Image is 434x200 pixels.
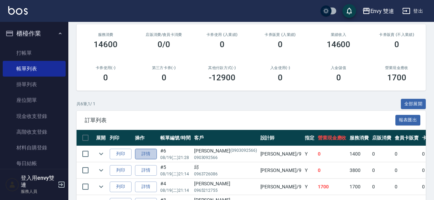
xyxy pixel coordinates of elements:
[336,73,341,82] h3: 0
[387,73,406,82] h3: 1700
[393,146,420,162] td: 0
[160,187,191,194] p: 08/19 (二) 21:14
[110,149,132,159] button: 列印
[160,155,191,161] p: 08/19 (二) 21:28
[85,32,126,37] h3: 服務消費
[370,146,393,162] td: 0
[259,66,301,70] h2: 入金使用(-)
[94,130,108,146] th: 展開
[77,101,95,107] p: 共 6 筆, 1 / 1
[348,130,370,146] th: 服務消費
[393,162,420,178] td: 0
[317,66,359,70] h2: 入金儲值
[21,175,56,188] h5: 登入用envy雙連
[96,149,106,159] button: expand row
[399,5,426,17] button: 登出
[135,149,157,159] a: 詳情
[316,179,348,195] td: 1700
[194,180,257,187] div: [PERSON_NAME]
[303,130,316,146] th: 指定
[342,4,356,18] button: save
[103,73,108,82] h3: 0
[259,146,303,162] td: [PERSON_NAME] /9
[96,165,106,175] button: expand row
[316,130,348,146] th: 營業現金應收
[3,92,66,108] a: 座位開單
[96,182,106,192] button: expand row
[194,164,257,171] div: 邱
[259,162,303,178] td: [PERSON_NAME] /9
[393,130,420,146] th: 會員卡販賣
[85,117,395,124] span: 訂單列表
[159,179,192,195] td: #4
[159,162,192,178] td: #5
[370,179,393,195] td: 0
[370,7,394,15] div: Envy 雙連
[317,32,359,37] h2: 業績收入
[143,66,185,70] h2: 第三方卡券(-)
[360,4,397,18] button: Envy 雙連
[194,187,257,194] p: 0965212755
[3,45,66,61] a: 打帳單
[259,32,301,37] h2: 卡券販賣 (入業績)
[162,73,166,82] h3: 0
[3,124,66,140] a: 高階收支登錄
[401,99,426,109] button: 全部展開
[5,178,19,191] img: Person
[110,182,132,192] button: 列印
[278,40,283,49] h3: 0
[159,130,192,146] th: 帳單編號/時間
[259,130,303,146] th: 設計師
[393,179,420,195] td: 0
[21,188,56,195] p: 服務人員
[143,32,185,37] h2: 店販消費 /會員卡消費
[316,162,348,178] td: 0
[376,32,418,37] h2: 卡券販賣 (不入業績)
[160,171,191,177] p: 08/19 (二) 21:14
[94,40,118,49] h3: 14600
[194,171,257,177] p: 0963726086
[303,162,316,178] td: Y
[303,179,316,195] td: Y
[3,61,66,77] a: 帳單列表
[348,146,370,162] td: 1400
[394,40,399,49] h3: 0
[108,130,133,146] th: 列印
[133,130,159,146] th: 操作
[194,147,257,155] div: [PERSON_NAME]
[159,146,192,162] td: #6
[220,40,225,49] h3: 0
[230,147,257,155] p: (0903092566)
[370,130,393,146] th: 店販消費
[85,66,126,70] h2: 卡券使用(-)
[348,179,370,195] td: 1700
[370,162,393,178] td: 0
[376,66,418,70] h2: 營業現金應收
[395,117,421,123] a: 報表匯出
[192,130,259,146] th: 客戶
[8,6,28,15] img: Logo
[135,182,157,192] a: 詳情
[3,156,66,171] a: 每日結帳
[3,77,66,92] a: 掛單列表
[194,155,257,161] p: 0903092566
[3,108,66,124] a: 現金收支登錄
[395,115,421,125] button: 報表匯出
[135,165,157,176] a: 詳情
[110,165,132,176] button: 列印
[259,179,303,195] td: [PERSON_NAME] /9
[3,140,66,156] a: 材料自購登錄
[201,66,243,70] h2: 其他付款方式(-)
[327,40,351,49] h3: 14600
[278,73,283,82] h3: 0
[201,32,243,37] h2: 卡券使用 (入業績)
[209,73,235,82] h3: -12900
[303,146,316,162] td: Y
[316,146,348,162] td: 0
[3,25,66,42] button: 櫃檯作業
[158,40,170,49] h3: 0/0
[348,162,370,178] td: 3800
